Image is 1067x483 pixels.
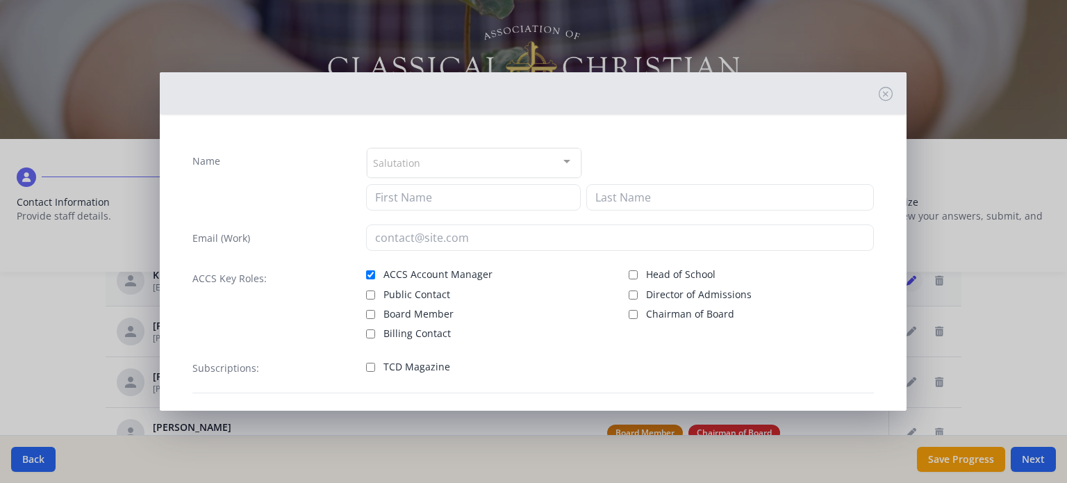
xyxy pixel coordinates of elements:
span: Billing Contact [383,327,451,341]
span: TCD Magazine [383,360,450,374]
label: Name [192,154,220,168]
label: Subscriptions: [192,361,259,375]
input: ACCS Account Manager [366,270,375,279]
input: First Name [366,184,581,211]
input: Chairman of Board [629,310,638,319]
span: Board Member [383,307,454,321]
span: Director of Admissions [646,288,752,302]
input: Board Member [366,310,375,319]
span: Chairman of Board [646,307,734,321]
input: TCD Magazine [366,363,375,372]
input: Director of Admissions [629,290,638,300]
label: Email (Work) [192,231,250,245]
input: Public Contact [366,290,375,300]
span: Public Contact [383,288,450,302]
input: Last Name [586,184,874,211]
input: contact@site.com [366,224,874,251]
span: Head of School [646,268,716,281]
input: Billing Contact [366,329,375,338]
label: ACCS Key Roles: [192,272,267,286]
span: ACCS Account Manager [383,268,493,281]
input: Head of School [629,270,638,279]
span: Salutation [373,154,420,170]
